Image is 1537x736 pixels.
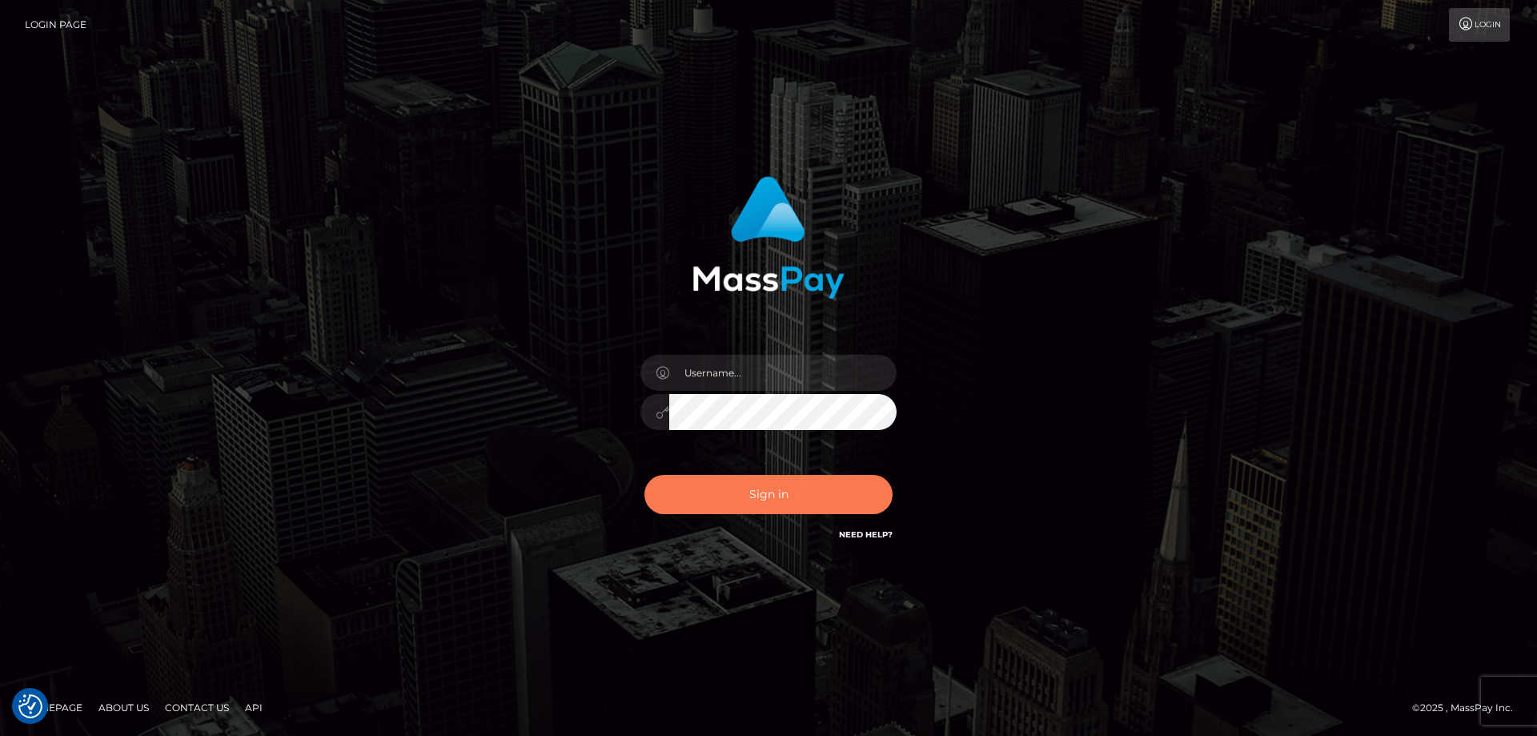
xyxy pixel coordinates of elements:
a: Login Page [25,8,86,42]
input: Username... [669,355,897,391]
a: Login [1449,8,1510,42]
a: About Us [92,695,155,720]
button: Consent Preferences [18,694,42,718]
a: API [239,695,269,720]
img: Revisit consent button [18,694,42,718]
a: Contact Us [159,695,235,720]
a: Need Help? [839,529,893,540]
button: Sign in [644,475,893,514]
a: Homepage [18,695,89,720]
img: MassPay Login [692,176,845,299]
div: © 2025 , MassPay Inc. [1412,699,1525,717]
